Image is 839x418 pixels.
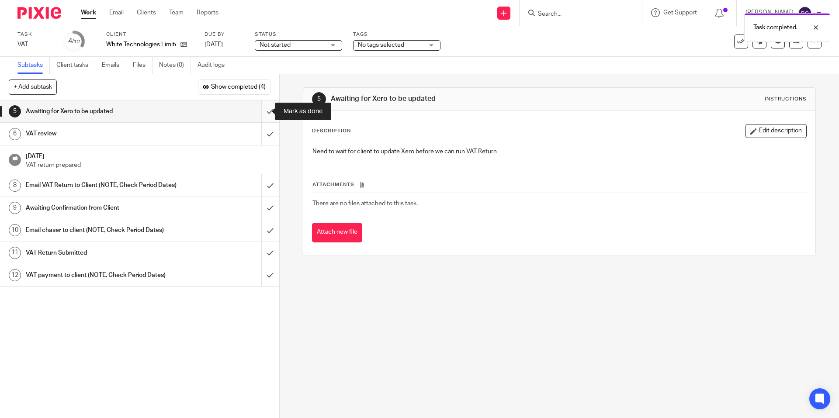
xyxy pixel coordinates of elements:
span: Attachments [312,182,354,187]
small: /12 [72,39,80,44]
h1: VAT payment to client (NOTE, Check Period Dates) [26,269,177,282]
div: Instructions [765,96,807,103]
h1: VAT review [26,127,177,140]
p: Description [312,128,351,135]
a: Files [133,57,153,74]
a: Emails [102,57,126,74]
div: 4 [68,36,80,46]
a: Reports [197,8,218,17]
div: 10 [9,224,21,236]
span: No tags selected [358,42,404,48]
h1: Awaiting for Xero to be updated [26,105,177,118]
h1: Awaiting for Xero to be updated [331,94,578,104]
p: Task completed. [753,23,797,32]
div: 12 [9,269,21,281]
div: VAT [17,40,52,49]
h1: VAT Return Submitted [26,246,177,259]
div: 11 [9,247,21,259]
label: Task [17,31,52,38]
p: VAT return prepared [26,161,270,169]
button: Attach new file [312,223,362,242]
a: Audit logs [198,57,231,74]
a: Subtasks [17,57,50,74]
label: Status [255,31,342,38]
img: Pixie [17,7,61,19]
div: 5 [9,105,21,117]
div: 9 [9,202,21,214]
label: Tags [353,31,440,38]
img: svg%3E [798,6,812,20]
a: Notes (0) [159,57,191,74]
div: 5 [312,92,326,106]
h1: Email chaser to client (NOTE, Check Period Dates) [26,224,177,237]
div: 8 [9,180,21,192]
h1: Email VAT Return to Client (NOTE, Check Period Dates) [26,179,177,192]
span: [DATE] [205,41,223,48]
button: Edit description [745,124,807,138]
div: 6 [9,128,21,140]
h1: [DATE] [26,150,270,161]
span: Not started [260,42,291,48]
a: Clients [137,8,156,17]
label: Due by [205,31,244,38]
button: Show completed (4) [198,79,270,94]
span: There are no files attached to this task. [312,200,418,207]
button: + Add subtask [9,79,57,94]
a: Email [109,8,124,17]
label: Client [106,31,194,38]
a: Team [169,8,184,17]
span: Show completed (4) [211,84,266,91]
a: Work [81,8,96,17]
h1: Awaiting Confirmation from Client [26,201,177,214]
p: White Technologies Limited [106,40,176,49]
p: Need to wait for client to update Xero before we can run VAT Return [312,147,806,156]
a: Client tasks [56,57,95,74]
